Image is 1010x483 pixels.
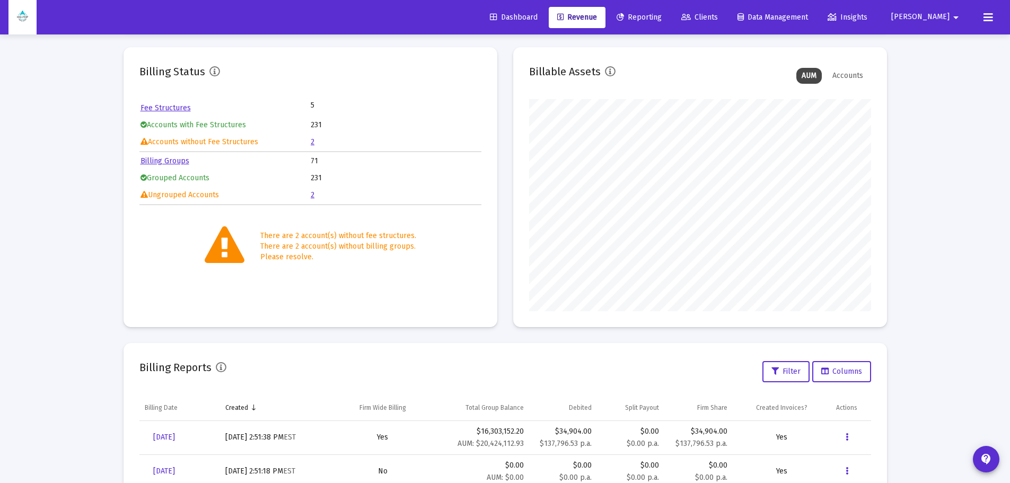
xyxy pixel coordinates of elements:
div: $0.00 [670,460,727,471]
span: Clients [681,13,718,22]
div: Billing Date [145,403,178,412]
td: 71 [311,153,480,169]
small: $0.00 p.a. [627,473,659,482]
small: $137,796.53 p.a. [540,439,592,448]
button: Columns [812,361,871,382]
div: $0.00 [602,460,659,483]
div: $0.00 [534,460,592,471]
a: 2 [311,190,314,199]
td: Column Split Payout [597,395,664,420]
div: Debited [569,403,592,412]
small: AUM: $0.00 [487,473,524,482]
div: $16,303,152.20 [436,426,524,449]
td: Ungrouped Accounts [140,187,310,203]
td: Accounts with Fee Structures [140,117,310,133]
span: [DATE] [153,433,175,442]
td: 231 [311,170,480,186]
small: $137,796.53 p.a. [675,439,727,448]
td: 231 [311,117,480,133]
button: Filter [762,361,810,382]
span: Insights [828,13,867,22]
a: Insights [819,7,876,28]
div: $34,904.00 [670,426,727,437]
span: Columns [821,367,862,376]
small: EST [283,467,295,476]
a: Clients [673,7,726,28]
mat-icon: contact_support [980,453,993,466]
td: Grouped Accounts [140,170,310,186]
div: Yes [738,432,825,443]
span: Filter [771,367,801,376]
span: [DATE] [153,467,175,476]
a: Billing Groups [140,156,189,165]
div: Split Payout [625,403,659,412]
span: [PERSON_NAME] [891,13,950,22]
button: [PERSON_NAME] [879,6,975,28]
div: Total Group Balance [466,403,524,412]
div: There are 2 account(s) without billing groups. [260,241,416,252]
h2: Billing Reports [139,359,212,376]
div: AUM [796,68,822,84]
span: Data Management [737,13,808,22]
h2: Billable Assets [529,63,601,80]
a: [DATE] [145,461,183,482]
span: Reporting [617,13,662,22]
a: Dashboard [481,7,546,28]
div: Actions [836,403,857,412]
a: Data Management [729,7,816,28]
small: $0.00 p.a. [627,439,659,448]
div: Please resolve. [260,252,416,262]
a: 2 [311,137,314,146]
td: Column Billing Date [139,395,220,420]
td: Column Created [220,395,335,420]
td: 5 [311,100,396,111]
div: No [340,466,425,477]
div: Created Invoices? [756,403,807,412]
div: Firm Wide Billing [359,403,406,412]
span: Revenue [557,13,597,22]
div: Firm Share [697,403,727,412]
td: Accounts without Fee Structures [140,134,310,150]
div: $0.00 [602,426,659,449]
small: AUM: $20,424,112.93 [458,439,524,448]
mat-icon: arrow_drop_down [950,7,962,28]
small: $0.00 p.a. [559,473,592,482]
h2: Billing Status [139,63,205,80]
img: Dashboard [16,7,29,28]
td: Column Debited [529,395,598,420]
td: Column Created Invoices? [733,395,831,420]
small: $0.00 p.a. [695,473,727,482]
div: [DATE] 2:51:18 PM [225,466,330,477]
small: EST [284,433,296,442]
div: There are 2 account(s) without fee structures. [260,231,416,241]
td: Column Firm Share [664,395,733,420]
td: Column Actions [831,395,871,420]
td: Column Firm Wide Billing [335,395,431,420]
div: Accounts [827,68,868,84]
div: Yes [340,432,425,443]
a: [DATE] [145,427,183,448]
a: Reporting [608,7,670,28]
span: Dashboard [490,13,538,22]
div: Created [225,403,248,412]
a: Fee Structures [140,103,191,112]
td: Column Total Group Balance [431,395,529,420]
div: [DATE] 2:51:38 PM [225,432,330,443]
a: Revenue [549,7,605,28]
div: $0.00 [436,460,524,483]
div: $34,904.00 [534,426,592,437]
div: Yes [738,466,825,477]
